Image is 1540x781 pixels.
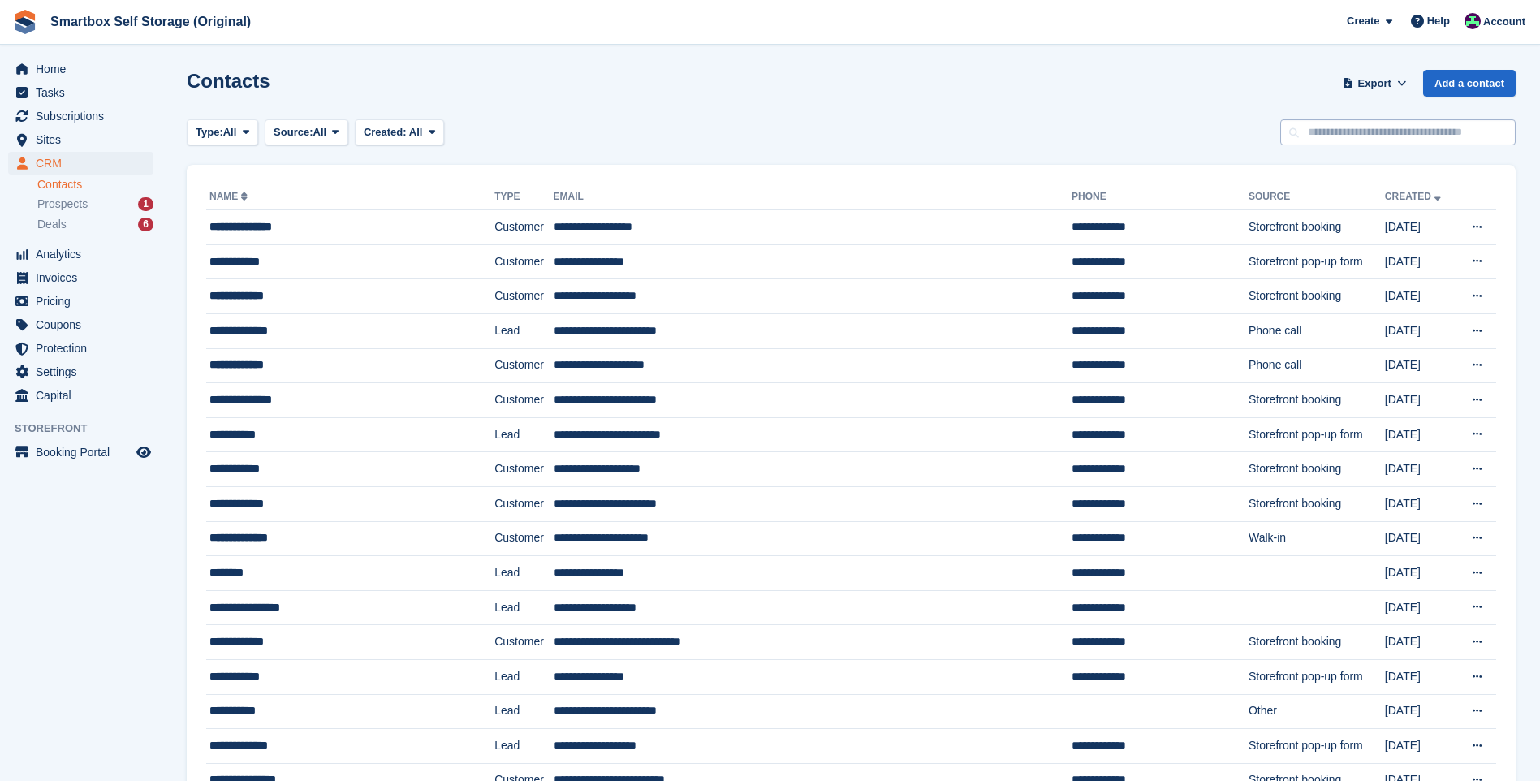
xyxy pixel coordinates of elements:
td: [DATE] [1385,452,1456,487]
button: Source: All [265,119,348,146]
a: Prospects 1 [37,196,153,213]
span: Home [36,58,133,80]
td: [DATE] [1385,521,1456,556]
td: Customer [494,486,553,521]
a: Deals 6 [37,216,153,233]
span: Analytics [36,243,133,265]
th: Email [554,184,1072,210]
td: Storefront booking [1249,452,1385,487]
td: Lead [494,659,553,694]
td: [DATE] [1385,729,1456,764]
td: [DATE] [1385,417,1456,452]
td: [DATE] [1385,625,1456,660]
a: menu [8,243,153,265]
td: Lead [494,590,553,625]
a: Created [1385,191,1444,202]
span: Account [1483,14,1525,30]
td: Customer [494,521,553,556]
span: CRM [36,152,133,175]
a: menu [8,441,153,464]
td: Customer [494,279,553,314]
span: Storefront [15,421,162,437]
td: [DATE] [1385,313,1456,348]
a: Preview store [134,442,153,462]
td: Other [1249,694,1385,729]
button: Export [1339,70,1410,97]
span: All [313,124,327,140]
td: Customer [494,210,553,245]
span: Prospects [37,196,88,212]
div: 1 [138,197,153,211]
a: menu [8,290,153,313]
a: Name [209,191,251,202]
span: All [409,126,423,138]
th: Type [494,184,553,210]
td: Walk-in [1249,521,1385,556]
th: Phone [1072,184,1249,210]
button: Created: All [355,119,444,146]
td: [DATE] [1385,244,1456,279]
a: menu [8,360,153,383]
a: Smartbox Self Storage (Original) [44,8,257,35]
span: Source: [274,124,313,140]
td: [DATE] [1385,348,1456,383]
span: Sites [36,128,133,151]
td: [DATE] [1385,210,1456,245]
td: [DATE] [1385,383,1456,418]
h1: Contacts [187,70,270,92]
span: Coupons [36,313,133,336]
td: Storefront booking [1249,486,1385,521]
a: menu [8,105,153,127]
td: [DATE] [1385,486,1456,521]
img: Alex Selenitsas [1465,13,1481,29]
span: Capital [36,384,133,407]
a: menu [8,128,153,151]
span: Tasks [36,81,133,104]
span: Booking Portal [36,441,133,464]
th: Source [1249,184,1385,210]
span: Created: [364,126,407,138]
td: [DATE] [1385,590,1456,625]
span: Export [1358,76,1391,92]
td: Lead [494,417,553,452]
td: Storefront pop-up form [1249,729,1385,764]
td: [DATE] [1385,659,1456,694]
a: menu [8,384,153,407]
button: Type: All [187,119,258,146]
span: Type: [196,124,223,140]
a: Add a contact [1423,70,1516,97]
td: [DATE] [1385,694,1456,729]
img: stora-icon-8386f47178a22dfd0bd8f6a31ec36ba5ce8667c1dd55bd0f319d3a0aa187defe.svg [13,10,37,34]
span: All [223,124,237,140]
td: Phone call [1249,348,1385,383]
a: menu [8,58,153,80]
div: 6 [138,218,153,231]
td: Customer [494,383,553,418]
td: Storefront booking [1249,383,1385,418]
td: Customer [494,244,553,279]
td: Lead [494,729,553,764]
td: Storefront pop-up form [1249,417,1385,452]
td: Storefront pop-up form [1249,244,1385,279]
span: Invoices [36,266,133,289]
span: Settings [36,360,133,383]
td: Storefront booking [1249,210,1385,245]
a: Contacts [37,177,153,192]
td: [DATE] [1385,279,1456,314]
span: Protection [36,337,133,360]
span: Subscriptions [36,105,133,127]
a: menu [8,81,153,104]
td: Lead [494,556,553,591]
span: Help [1427,13,1450,29]
a: menu [8,266,153,289]
td: [DATE] [1385,556,1456,591]
td: Storefront pop-up form [1249,659,1385,694]
span: Create [1347,13,1379,29]
a: menu [8,152,153,175]
td: Phone call [1249,313,1385,348]
td: Customer [494,348,553,383]
td: Storefront booking [1249,625,1385,660]
span: Deals [37,217,67,232]
a: menu [8,313,153,336]
td: Lead [494,313,553,348]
